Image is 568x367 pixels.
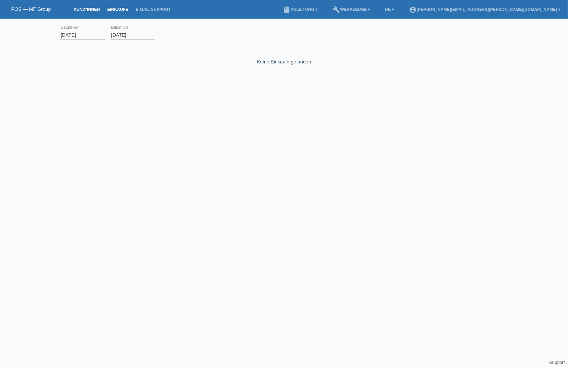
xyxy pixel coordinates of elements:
[11,6,51,12] a: POS — MF Group
[549,360,565,365] a: Support
[405,7,564,12] a: account_circle[PERSON_NAME][EMAIL_ADDRESS][PERSON_NAME][DOMAIN_NAME] ▾
[381,7,398,12] a: DE ▾
[70,7,103,12] a: Kund*innen
[329,7,374,12] a: buildWerkzeuge ▾
[333,6,340,13] i: build
[283,6,290,13] i: book
[132,7,175,12] a: E-Mail Support
[60,48,508,65] div: Keine Einkäufe gefunden
[103,7,132,12] a: Einkäufe
[409,6,416,13] i: account_circle
[279,7,321,12] a: bookAnleitung ▾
